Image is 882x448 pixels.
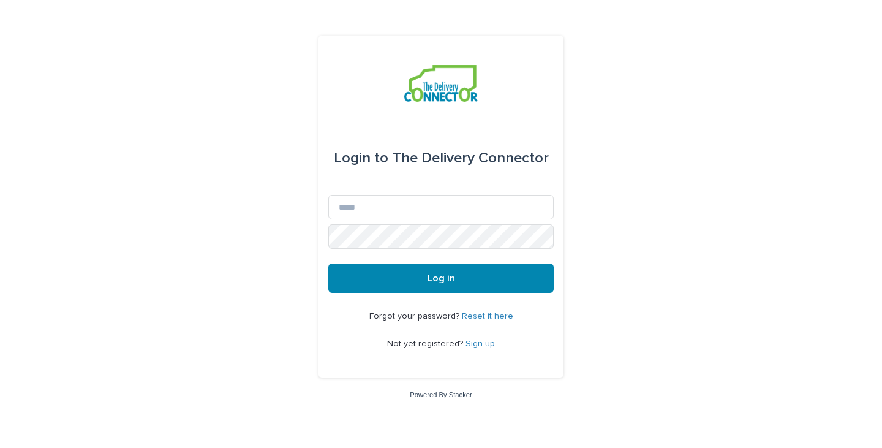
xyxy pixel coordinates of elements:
[328,264,554,293] button: Log in
[404,65,477,102] img: aCWQmA6OSGG0Kwt8cj3c
[334,141,549,175] div: The Delivery Connector
[387,340,466,348] span: Not yet registered?
[334,151,388,165] span: Login to
[410,391,472,398] a: Powered By Stacker
[466,340,495,348] a: Sign up
[462,312,513,321] a: Reset it here
[428,273,455,283] span: Log in
[369,312,462,321] span: Forgot your password?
